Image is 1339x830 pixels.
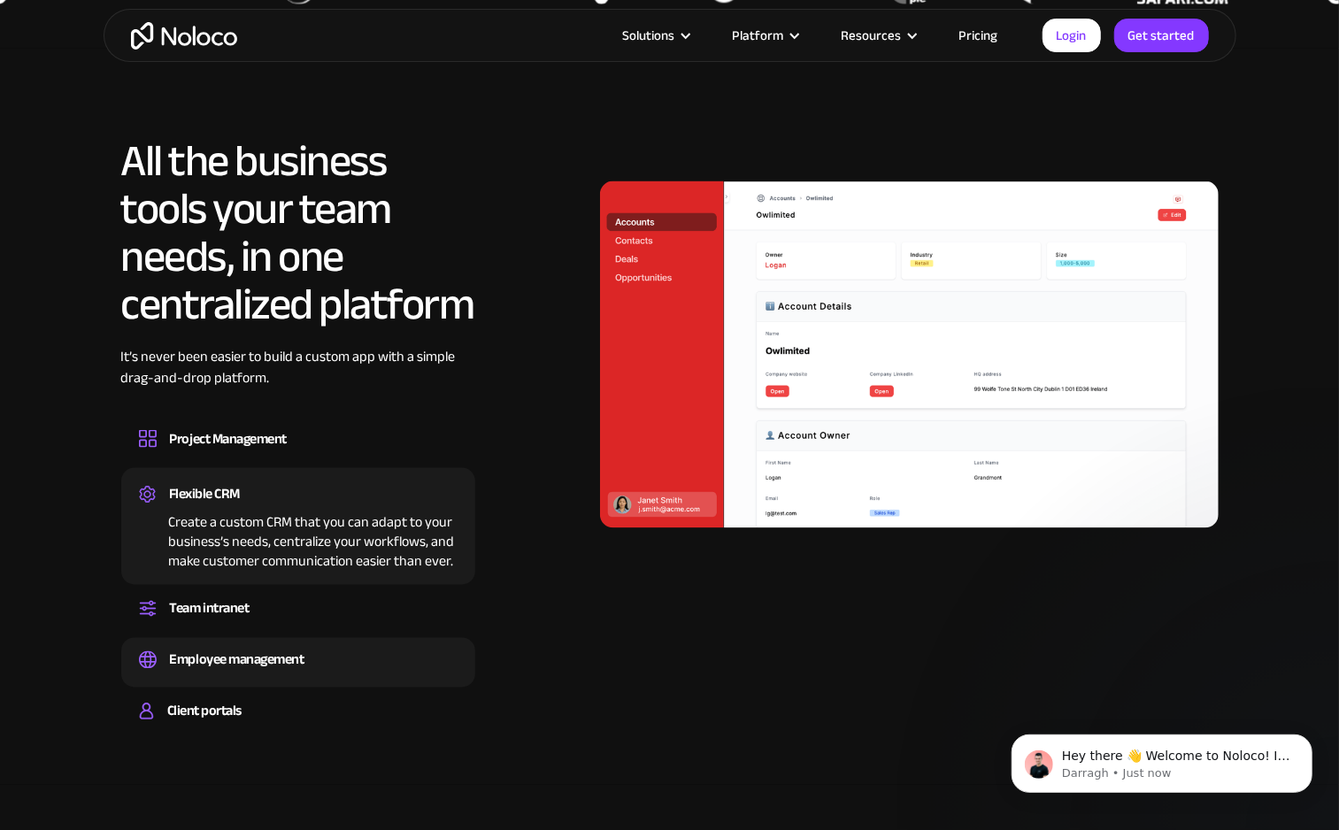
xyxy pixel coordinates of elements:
[139,452,458,457] div: Design custom project management tools to speed up workflows, track progress, and optimize your t...
[937,24,1020,47] a: Pricing
[601,24,711,47] div: Solutions
[623,24,675,47] div: Solutions
[121,346,475,415] div: It’s never been easier to build a custom app with a simple drag-and-drop platform.
[1114,19,1209,52] a: Get started
[842,24,902,47] div: Resources
[985,697,1339,821] iframe: Intercom notifications message
[711,24,820,47] div: Platform
[170,426,287,452] div: Project Management
[131,22,237,50] a: home
[139,622,458,627] div: Set up a central space for your team to collaborate, share information, and stay up to date on co...
[139,725,458,730] div: Build a secure, fully-branded, and personalized client portal that lets your customers self-serve.
[170,647,304,673] div: Employee management
[820,24,937,47] div: Resources
[167,698,242,725] div: Client portals
[139,673,458,679] div: Easily manage employee information, track performance, and handle HR tasks from a single platform.
[139,508,458,572] div: Create a custom CRM that you can adapt to your business’s needs, centralize your workflows, and m...
[169,481,240,508] div: Flexible CRM
[121,137,475,328] h2: All the business tools your team needs, in one centralized platform
[733,24,784,47] div: Platform
[1043,19,1101,52] a: Login
[170,596,250,622] div: Team intranet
